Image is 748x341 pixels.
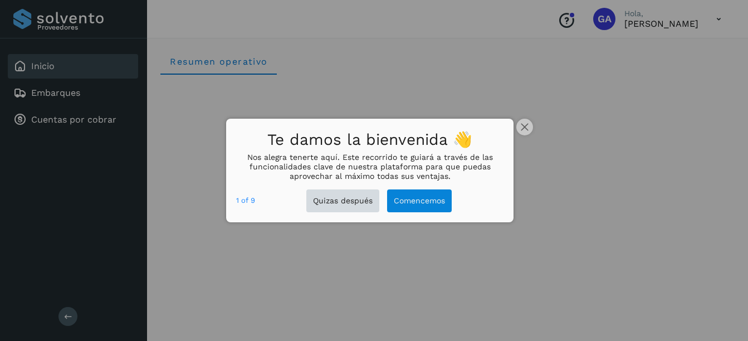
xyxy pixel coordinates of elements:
h1: Te damos la bienvenida 👋 [236,128,503,153]
div: 1 of 9 [236,194,255,207]
button: close, [516,119,533,135]
button: Comencemos [387,189,452,212]
p: Nos alegra tenerte aquí. Este recorrido te guiará a través de las funcionalidades clave de nuestr... [236,153,503,181]
div: step 1 of 9 [236,194,255,207]
button: Quizas después [306,189,379,212]
div: Te damos la bienvenida 👋Nos alegra tenerte aquí. Este recorrido te guiará a través de las funcion... [226,119,513,222]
